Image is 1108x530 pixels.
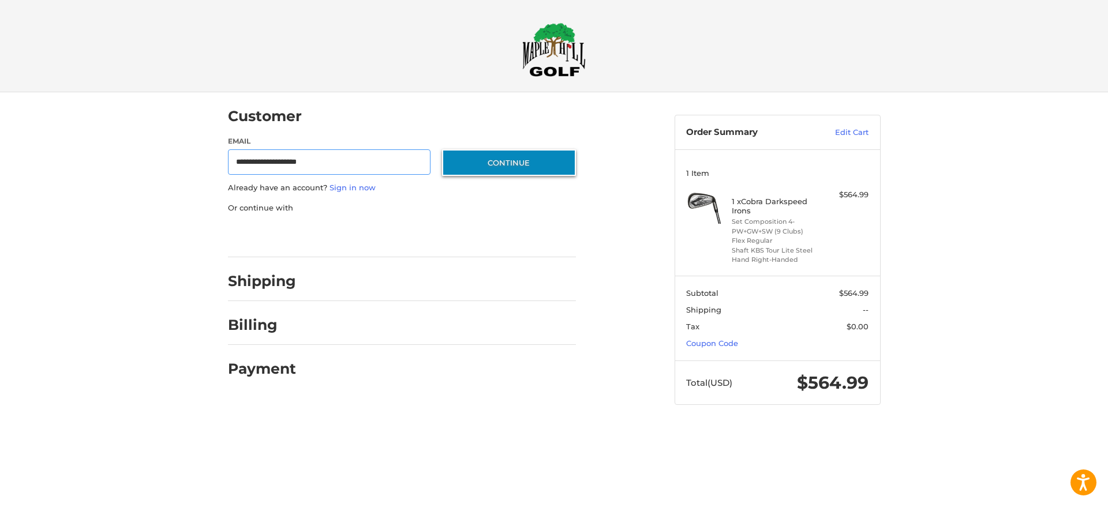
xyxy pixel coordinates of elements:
[330,183,376,192] a: Sign in now
[686,377,732,388] span: Total (USD)
[228,272,296,290] h2: Shipping
[839,288,869,298] span: $564.99
[420,225,506,246] iframe: PayPal-venmo
[322,225,409,246] iframe: PayPal-paylater
[686,339,738,348] a: Coupon Code
[228,136,431,146] label: Email
[228,202,576,214] p: Or continue with
[863,305,869,314] span: --
[732,197,820,216] h4: 1 x Cobra Darkspeed Irons
[732,255,820,265] li: Hand Right-Handed
[686,322,699,331] span: Tax
[732,217,820,236] li: Set Composition 4-PW+GW+SW (9 Clubs)
[847,322,869,331] span: $0.00
[228,182,576,194] p: Already have an account?
[442,149,576,176] button: Continue
[224,225,310,246] iframe: PayPal-paypal
[810,127,869,138] a: Edit Cart
[732,236,820,246] li: Flex Regular
[228,107,302,125] h2: Customer
[228,316,295,334] h2: Billing
[686,127,810,138] h3: Order Summary
[686,305,721,314] span: Shipping
[522,22,586,77] img: Maple Hill Golf
[732,246,820,255] li: Shaft KBS Tour Lite Steel
[228,360,296,378] h2: Payment
[686,168,869,178] h3: 1 Item
[823,189,869,201] div: $564.99
[797,372,869,393] span: $564.99
[686,288,718,298] span: Subtotal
